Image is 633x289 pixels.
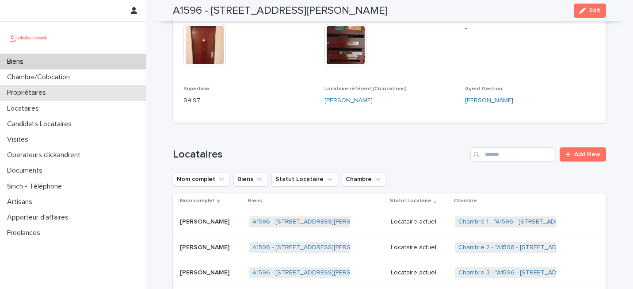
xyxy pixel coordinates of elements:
p: Sinch - Téléphone [4,182,69,191]
h2: A1596 - [STREET_ADDRESS][PERSON_NAME] [173,4,388,17]
a: [PERSON_NAME] [324,96,373,105]
p: Propriétaires [4,89,53,97]
span: Edit [589,8,600,14]
a: A1596 - [STREET_ADDRESS][PERSON_NAME] [252,218,382,226]
p: [PERSON_NAME] [180,216,231,226]
p: Biens [4,58,31,66]
tr: [PERSON_NAME][PERSON_NAME] A1596 - [STREET_ADDRESS][PERSON_NAME] Locataire actuelChambre 3 - "A15... [173,260,606,286]
p: Statut Locataire [390,196,431,206]
p: Apporteur d'affaires [4,213,76,222]
p: Locataire actuel [391,218,448,226]
a: A1596 - [STREET_ADDRESS][PERSON_NAME] [252,269,382,277]
button: Nom complet [173,172,230,186]
span: Agent Gestion [465,86,502,92]
tr: [PERSON_NAME][PERSON_NAME] A1596 - [STREET_ADDRESS][PERSON_NAME] Locataire actuelChambre 2 - "A15... [173,235,606,260]
a: Chambre 2 - "A1596 - [STREET_ADDRESS][PERSON_NAME]" [458,244,629,251]
p: Biens [248,196,262,206]
p: Chambre [454,196,477,206]
p: Locataire actuel [391,244,448,251]
span: Locataire référent (Colocations) [324,86,407,92]
p: Locataires [4,104,46,113]
p: Candidats Locataires [4,120,79,128]
button: Edit [574,4,606,18]
h1: Locataires [173,148,467,161]
p: [PERSON_NAME] [180,242,231,251]
p: Documents [4,166,50,175]
span: Add New [574,151,600,158]
button: Chambre [342,172,386,186]
p: [PERSON_NAME] [180,267,231,277]
tr: [PERSON_NAME][PERSON_NAME] A1596 - [STREET_ADDRESS][PERSON_NAME] Locataire actuelChambre 1 - "A15... [173,209,606,235]
p: 94.97 [183,96,314,105]
span: Superficie [183,86,210,92]
p: Locataire actuel [391,269,448,277]
a: [PERSON_NAME] [465,96,513,105]
a: Chambre 1 - "A1596 - [STREET_ADDRESS][PERSON_NAME]" [458,218,627,226]
p: Artisans [4,198,39,206]
img: UCB0brd3T0yccxBKYDjQ [7,29,50,46]
input: Search [470,147,554,162]
a: Chambre 3 - "A1596 - [STREET_ADDRESS][PERSON_NAME]" [458,269,629,277]
p: Operateurs clickandrent [4,151,88,159]
p: - [465,24,595,33]
button: Statut Locataire [271,172,338,186]
p: Freelances [4,229,47,237]
p: Visites [4,135,35,144]
a: A1596 - [STREET_ADDRESS][PERSON_NAME] [252,244,382,251]
a: Add New [560,147,606,162]
p: Chambre/Colocation [4,73,77,81]
button: Biens [233,172,268,186]
p: Nom complet [180,196,215,206]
